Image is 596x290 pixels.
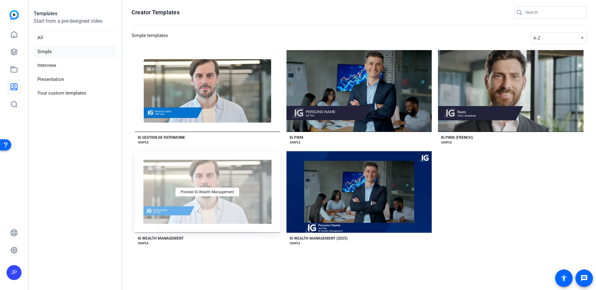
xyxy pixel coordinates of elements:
[135,50,280,132] button: Template image
[580,274,588,282] mat-icon: message
[526,9,582,16] input: Search
[34,73,117,86] li: Presentation
[286,50,432,132] button: Template image
[132,32,168,44] h3: Simple templates
[533,35,540,40] span: A-Z
[138,140,149,145] div: SIMPLE
[34,17,117,30] p: Start from a pre-designed video
[34,11,57,16] strong: Templates
[138,241,149,246] div: SIMPLE
[135,151,280,233] button: Template imagePreview IG Wealth Management
[34,59,117,72] li: Interview
[138,236,184,241] div: IG WEALTH MANAGEMENT
[138,135,185,140] div: IG GESTION DE PATRIMOINE
[7,265,22,280] div: JP
[290,236,348,241] div: IG WEALTH MANAGEMENT (2025)
[290,140,300,145] div: SIMPLE
[290,135,303,140] div: IG PWM
[290,241,300,246] div: SIMPLE
[180,190,234,194] span: Preview IG Wealth Management
[9,10,19,20] img: blue-gradient.svg
[441,135,473,140] div: IG PWM (FRENCH)
[286,151,432,233] button: Template image
[560,274,568,282] mat-icon: accessibility
[34,45,117,58] li: Simple
[438,50,584,132] button: Template image
[34,87,117,100] li: Your custom templates
[441,140,452,145] div: SIMPLE
[132,9,180,16] h1: Creator Templates
[34,31,117,44] li: All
